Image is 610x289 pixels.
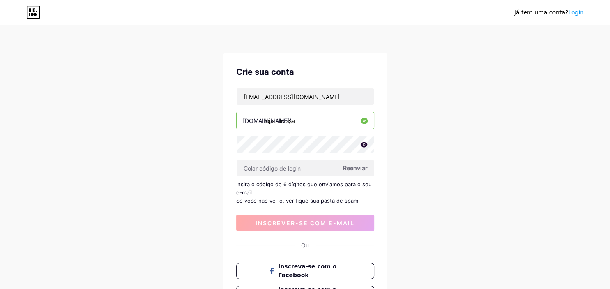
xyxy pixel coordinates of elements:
[236,263,374,279] button: Inscreva-se com o Facebook
[256,220,354,227] span: inscrever-se com e-mail
[236,180,374,205] div: Insira o código de 6 dígitos que enviamos para o seu e-mail. Se você não vê-lo, verifique sua pas...
[237,88,374,105] input: E-mail
[514,8,584,17] div: Já tem uma conta?
[236,66,374,78] div: Crie sua conta
[343,164,368,172] span: Reenviar
[237,112,374,129] input: nome de usuário
[301,241,309,250] div: Ou
[568,9,584,16] a: Login
[237,160,374,176] input: Colar código de login
[278,262,342,280] span: Inscreva-se com o Facebook
[243,116,291,125] div: [DOMAIN_NAME]/
[236,215,374,231] button: inscrever-se com e-mail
